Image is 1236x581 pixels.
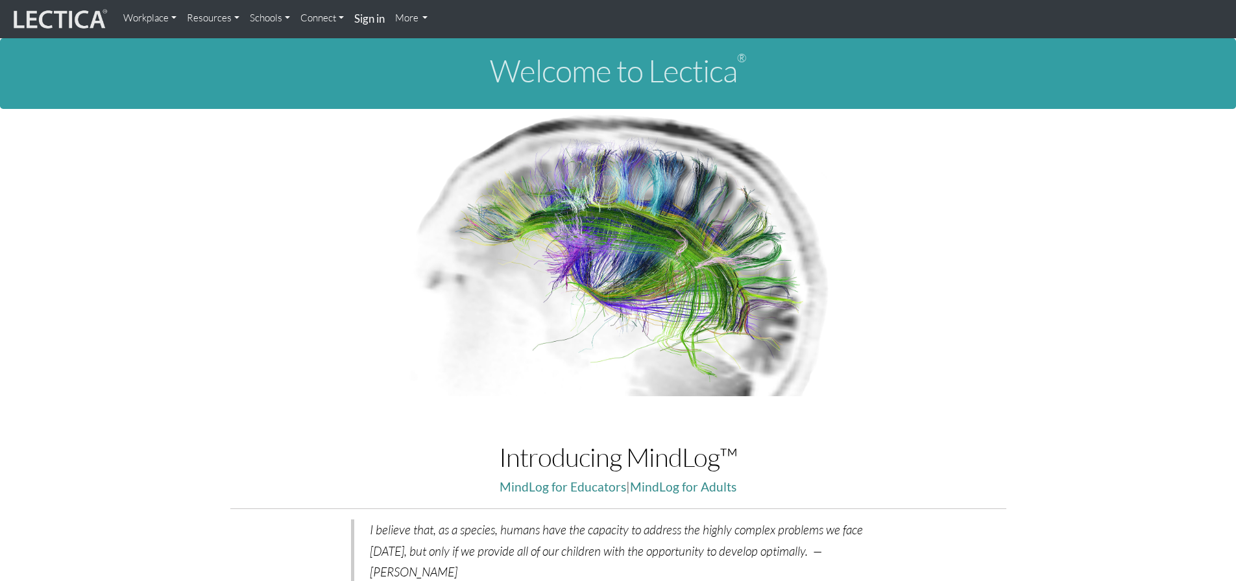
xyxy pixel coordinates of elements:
[354,12,385,25] strong: Sign in
[295,5,349,31] a: Connect
[245,5,295,31] a: Schools
[349,5,390,33] a: Sign in
[182,5,245,31] a: Resources
[230,443,1006,471] h1: Introducing MindLog™
[500,479,626,494] a: MindLog for Educators
[10,7,108,32] img: lecticalive
[230,477,1006,498] p: |
[737,51,746,65] sup: ®
[390,5,433,31] a: More
[402,109,834,397] img: Human Connectome Project Image
[118,5,182,31] a: Workplace
[630,479,736,494] a: MindLog for Adults
[10,54,1226,88] h1: Welcome to Lectica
